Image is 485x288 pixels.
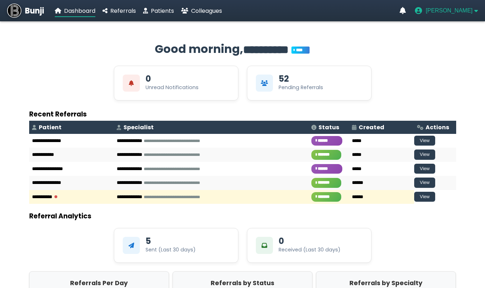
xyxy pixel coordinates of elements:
button: User menu [415,7,478,14]
span: Dashboard [64,7,95,15]
div: 52 [279,75,289,83]
span: Patients [151,7,174,15]
h2: Referrals by Specialty [318,278,454,288]
div: Received (Last 30 days) [279,246,341,254]
span: Colleagues [191,7,222,15]
button: View [414,164,436,174]
div: View Unread Notifications [114,66,238,100]
a: Colleagues [181,6,222,15]
th: Actions [414,121,456,134]
div: Pending Referrals [279,84,323,91]
img: Bunji Dental Referral Management [7,4,21,18]
div: Sent (Last 30 days) [146,246,196,254]
button: View [414,192,436,202]
div: 0 [146,75,151,83]
div: 0 [279,237,284,245]
a: Patients [143,6,174,15]
th: Status [309,121,349,134]
h2: Referrals Per Day [31,278,167,288]
a: Dashboard [55,6,95,15]
button: View [414,150,436,160]
a: Bunji [7,4,44,18]
div: 5Sent (Last 30 days) [114,228,238,263]
th: Patient [29,121,114,134]
h2: Referrals by Status [175,278,310,288]
h2: Good morning, [29,40,456,59]
div: 5 [146,237,151,245]
span: You’re on Plus! [291,47,310,54]
th: Specialist [114,121,309,134]
div: 0Received (Last 30 days) [247,228,371,263]
div: Unread Notifications [146,84,199,91]
button: View [414,178,436,188]
button: View [414,136,436,146]
a: Referrals [102,6,136,15]
a: Notifications [400,7,406,14]
h3: Recent Referrals [29,109,456,119]
span: [PERSON_NAME] [426,7,473,14]
h3: Referral Analytics [29,211,456,221]
th: Created [349,121,414,134]
span: Referrals [110,7,136,15]
div: View Pending Referrals [247,66,371,100]
span: Bunji [25,5,44,17]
